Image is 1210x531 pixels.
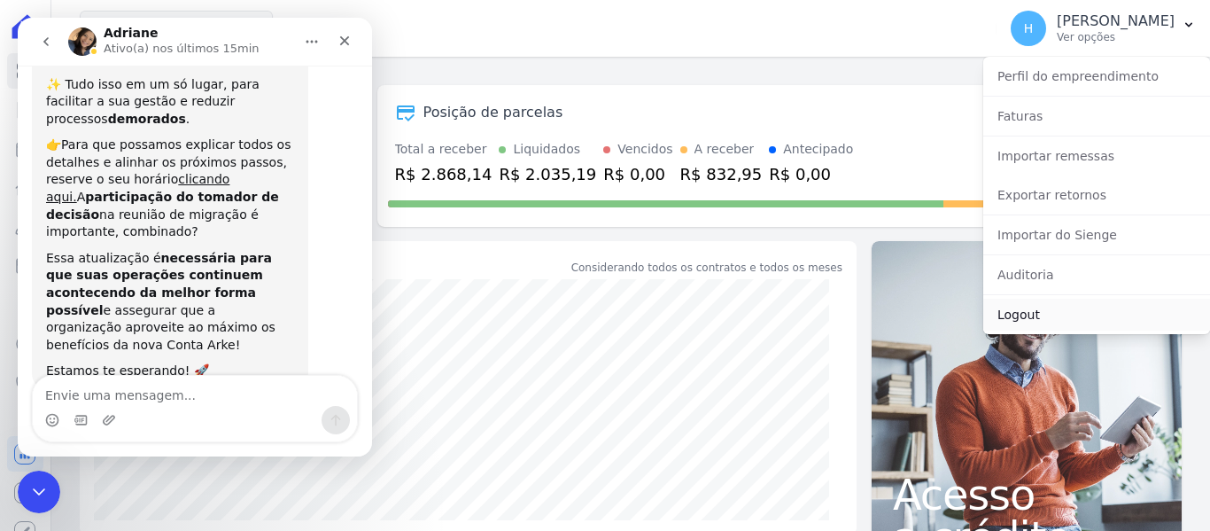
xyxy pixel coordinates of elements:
[277,7,311,41] button: Início
[15,358,339,388] textarea: Envie uma mensagem...
[395,162,493,186] div: R$ 2.868,14
[28,172,261,204] b: participação do tomador de decisão
[18,471,60,513] iframe: Intercom live chat
[311,7,343,39] div: Fechar
[513,140,580,159] div: Liquidados
[395,140,493,159] div: Total a receber
[617,140,672,159] div: Vencidos
[603,162,672,186] div: R$ 0,00
[1057,12,1175,30] p: [PERSON_NAME]
[80,11,274,44] button: Residencial Mirante
[28,59,276,111] div: ✨ Tudo isso em um só lugar, para facilitar a sua gestão e reduzir processos .
[304,388,332,417] button: Enviar uma mensagem
[983,60,1210,92] a: Perfil do empreendimento
[893,473,1160,516] span: Acesso
[983,179,1210,211] a: Exportar retornos
[694,140,755,159] div: A receber
[1024,22,1034,35] span: H
[27,395,42,410] button: Selecionador de Emoji
[783,140,853,159] div: Antecipado
[769,162,853,186] div: R$ 0,00
[28,232,276,337] div: Essa atualização é e assegurar que a organização aproveite ao máximo os benefícios da nova Conta ...
[983,140,1210,172] a: Importar remessas
[423,102,563,123] div: Posição de parcelas
[86,22,242,40] p: Ativo(a) nos últimos 15min
[983,259,1210,291] a: Auditoria
[997,4,1210,53] button: H [PERSON_NAME] Ver opções
[56,395,70,410] button: Selecionador de GIF
[571,260,842,276] div: Considerando todos os contratos e todos os meses
[18,18,372,457] iframe: Intercom live chat
[1057,30,1175,44] p: Ver opções
[28,119,276,223] div: 👉Para que possamos explicar todos os detalhes e alinhar os próximos passos, reserve o seu horário...
[983,219,1210,251] a: Importar do Sienge
[499,162,596,186] div: R$ 2.035,19
[28,233,254,300] b: necessária para que suas operações continuem acontecendo da melhor forma possível
[983,100,1210,132] a: Faturas
[28,345,276,363] div: Estamos te esperando! 🚀
[983,299,1210,331] a: Logout
[90,94,168,108] b: demorados
[84,395,98,410] button: Upload do anexo
[680,162,763,186] div: R$ 832,95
